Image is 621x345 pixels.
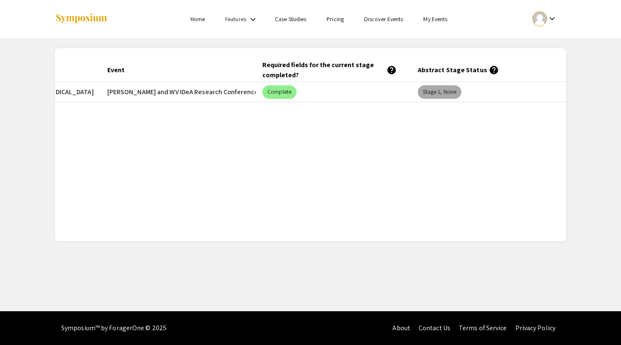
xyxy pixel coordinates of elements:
[55,13,108,24] img: Symposium by ForagerOne
[191,15,205,23] a: Home
[107,65,132,75] div: Event
[262,85,297,99] mat-chip: Complete
[418,85,461,99] mat-chip: Stage 1, None
[515,323,556,332] a: Privacy Policy
[523,9,566,28] button: Expand account dropdown
[423,15,447,23] a: My Events
[392,323,410,332] a: About
[262,60,397,80] div: Required fields for the current stage completed?
[547,14,557,24] mat-icon: Expand account dropdown
[107,65,125,75] div: Event
[101,82,256,102] mat-cell: [PERSON_NAME] and WV IDeA Research Conference
[411,58,567,82] mat-header-cell: Abstract Stage Status
[459,323,507,332] a: Terms of Service
[387,65,397,75] mat-icon: help
[275,15,306,23] a: Case Studies
[262,60,404,80] div: Required fields for the current stage completed?help
[419,323,450,332] a: Contact Us
[6,307,36,339] iframe: Chat
[489,65,499,75] mat-icon: help
[327,15,344,23] a: Pricing
[364,15,403,23] a: Discover Events
[61,311,166,345] div: Symposium™ by ForagerOne © 2025
[248,14,258,24] mat-icon: Expand Features list
[225,15,246,23] a: Features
